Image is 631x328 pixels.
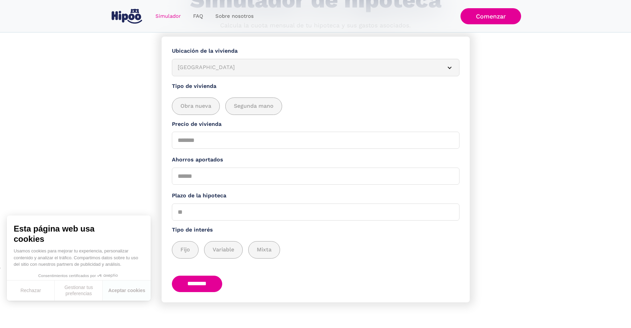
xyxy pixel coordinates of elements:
div: add_description_here [172,97,459,115]
span: Segunda mano [234,102,274,110]
span: Mixta [257,246,272,254]
a: Simulador [149,10,187,23]
a: Comenzar [460,8,521,24]
article: [GEOGRAPHIC_DATA] [172,59,459,76]
label: Tipo de vivienda [172,82,459,91]
div: [GEOGRAPHIC_DATA] [178,63,437,72]
a: FAQ [187,10,209,23]
label: Ubicación de la vivienda [172,47,459,55]
span: Obra nueva [180,102,211,110]
label: Ahorros aportados [172,156,459,164]
form: Simulador Form [162,37,470,302]
a: home [110,6,144,26]
label: Precio de vivienda [172,120,459,129]
label: Plazo de la hipoteca [172,192,459,200]
div: add_description_here [172,241,459,259]
span: Fijo [180,246,190,254]
span: Variable [213,246,234,254]
label: Tipo de interés [172,226,459,234]
a: Sobre nosotros [209,10,260,23]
